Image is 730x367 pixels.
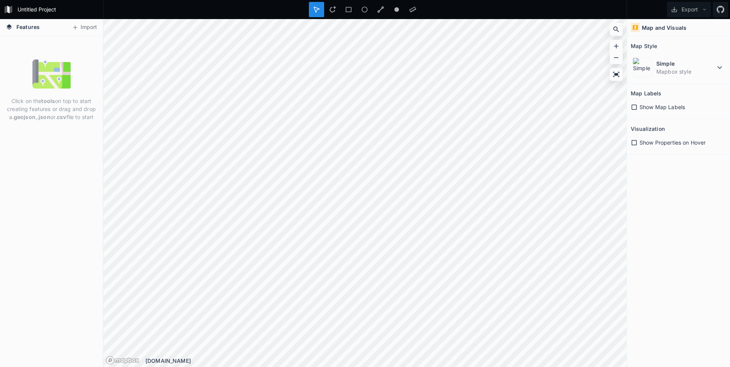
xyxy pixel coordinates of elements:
[32,55,71,93] img: empty
[37,114,50,120] strong: .json
[631,123,665,135] h2: Visualization
[145,357,627,365] div: [DOMAIN_NAME]
[631,40,657,52] h2: Map Style
[6,97,97,121] p: Click on the on top to start creating features or drag and drop a , or file to start
[642,24,686,32] h4: Map and Visuals
[631,87,661,99] h2: Map Labels
[55,114,66,120] strong: .csv
[656,60,715,68] dt: Simple
[41,98,55,104] strong: tools
[640,103,685,111] span: Show Map Labels
[106,356,139,365] a: Mapbox logo
[12,114,36,120] strong: .geojson
[667,2,711,17] button: Export
[16,23,40,31] span: Features
[633,58,652,77] img: Simple
[656,68,715,76] dd: Mapbox style
[68,21,101,34] button: Import
[640,138,706,146] span: Show Properties on Hover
